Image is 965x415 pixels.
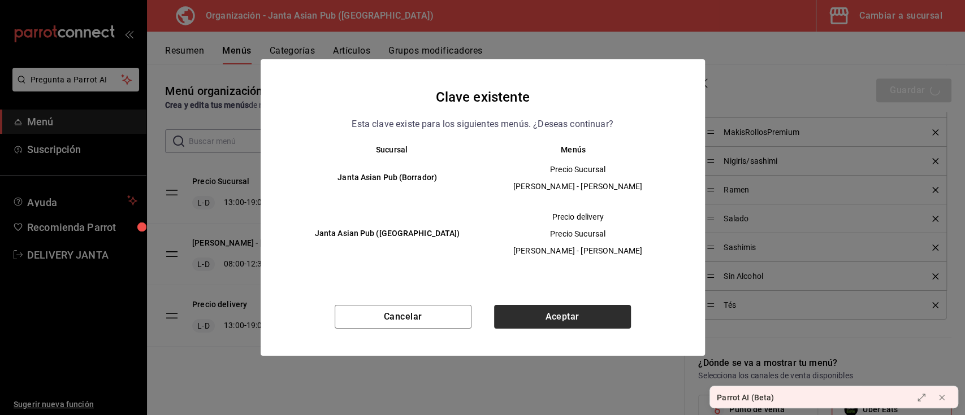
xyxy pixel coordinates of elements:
span: Precio Sucursal [492,164,664,175]
span: Precio delivery [492,211,664,222]
h4: Clave existente [435,86,529,108]
div: Parrot AI (Beta) [717,392,774,404]
h6: Janta Asian Pub ([GEOGRAPHIC_DATA]) [301,228,474,240]
button: Cancelar [335,305,471,329]
h6: Janta Asian Pub (Borrador) [301,172,474,184]
th: Menús [483,145,682,154]
button: Aceptar [494,305,631,329]
span: Precio Sucursal [492,228,664,239]
span: [PERSON_NAME] - [PERSON_NAME] [492,181,664,192]
span: [PERSON_NAME] - [PERSON_NAME] [492,245,664,256]
th: Sucursal [283,145,483,154]
p: Esta clave existe para los siguientes menús. ¿Deseas continuar? [352,117,613,132]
